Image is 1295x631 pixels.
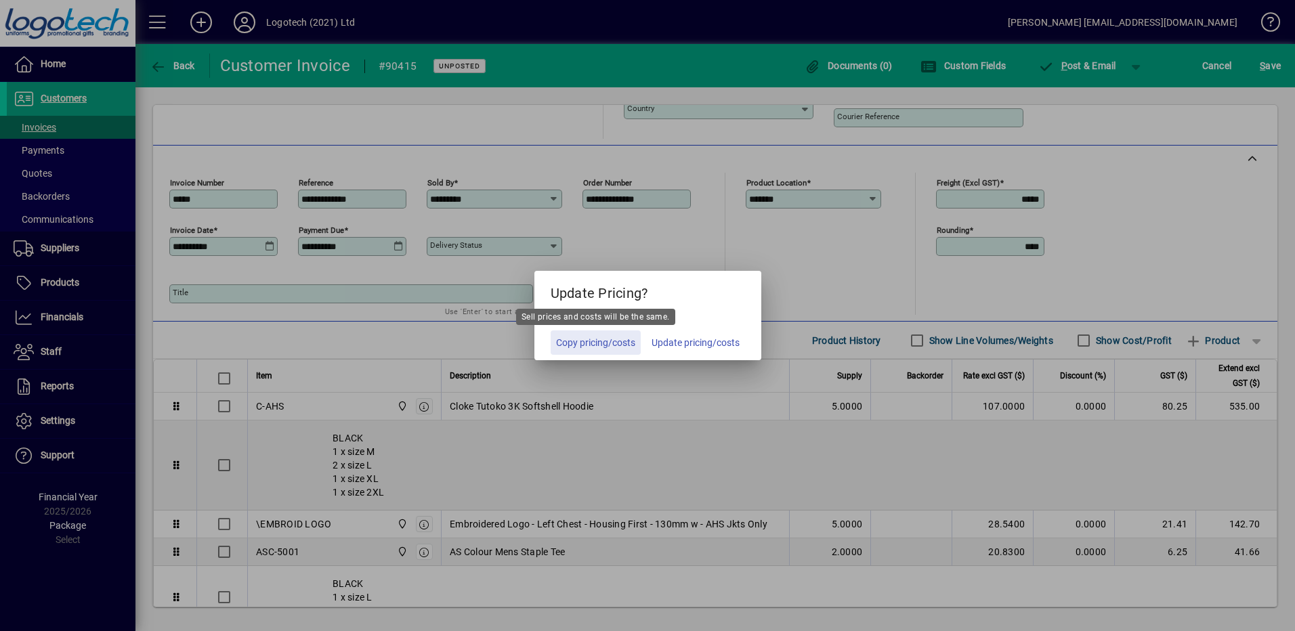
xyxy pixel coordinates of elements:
span: Copy pricing/costs [556,336,635,350]
button: Update pricing/costs [646,330,745,355]
h5: Update Pricing? [534,271,761,310]
span: Update pricing/costs [652,336,740,350]
div: Sell prices and costs will be the same. [516,309,675,325]
button: Copy pricing/costs [551,330,641,355]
